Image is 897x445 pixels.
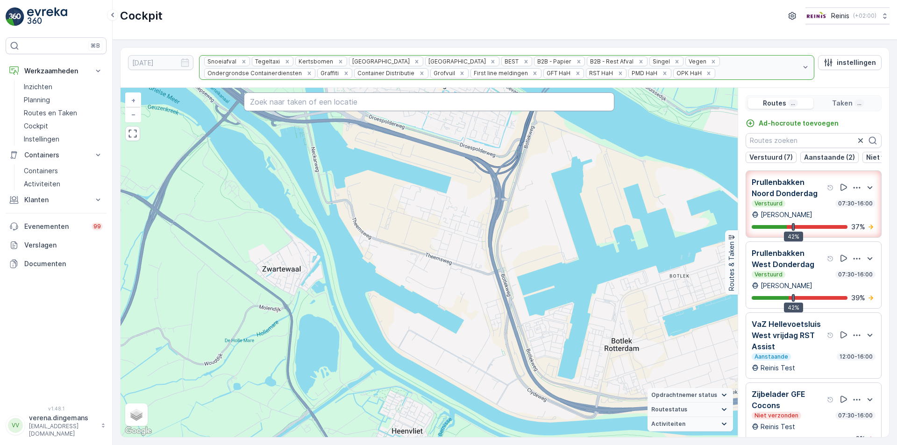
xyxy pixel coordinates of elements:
p: Verslagen [24,240,103,250]
summary: Opdrachtnemer status [648,388,733,403]
p: Containers [24,150,88,160]
img: Reinis-Logo-Vrijstaand_Tekengebied-1-copy2_aBO4n7j.png [805,11,827,21]
p: Aanstaande (2) [804,153,855,162]
p: verena.dingemans [29,413,96,423]
summary: Activiteiten [648,417,733,431]
p: [EMAIL_ADDRESS][DOMAIN_NAME] [29,423,96,438]
a: Ad-hocroute toevoegen [746,119,839,128]
p: instellingen [837,58,876,67]
p: [PERSON_NAME] [761,281,812,290]
p: Planning [24,95,50,105]
p: Activiteiten [24,179,60,189]
p: Zijbelader GFE Cocons [752,388,825,411]
a: Dit gebied openen in Google Maps (er wordt een nieuw venster geopend) [123,425,154,437]
a: Evenementen99 [6,217,107,236]
p: Aanstaande [754,353,789,360]
button: Reinis(+02:00) [805,7,890,24]
p: 0 % [855,434,865,444]
div: help tooltippictogram [827,332,834,339]
button: VVverena.dingemans[EMAIL_ADDRESS][DOMAIN_NAME] [6,413,107,438]
p: Prullenbakken West Donderdag [752,247,825,270]
p: [PERSON_NAME] [761,210,812,219]
button: Werkzaamheden [6,62,107,80]
p: 07:30-16:00 [837,271,874,278]
button: instellingen [818,55,882,70]
img: logo [6,7,24,26]
p: Verstuurd (7) [749,153,793,162]
summary: Routestatus [648,403,733,417]
span: Opdrachtnemer status [651,391,717,399]
p: VaZ Hellevoetsluis West vrijdag RST Assist [752,318,825,352]
a: Routes en Taken [20,106,107,120]
div: help tooltippictogram [827,255,834,262]
p: 07:30-16:00 [837,412,874,419]
div: 42% [784,303,803,313]
p: Cockpit [24,121,48,131]
a: Verslagen [6,236,107,254]
p: ⌘B [91,42,100,49]
input: Zoek naar taken of een locatie [244,92,614,111]
a: Containers [20,164,107,177]
p: Werkzaamheden [24,66,88,76]
p: Prullenbakken Noord Donderdag [752,177,825,199]
p: Taken [832,99,853,108]
p: ... [856,99,862,107]
a: Activiteiten [20,177,107,191]
p: Verstuurd [754,200,783,207]
a: Inzichten [20,80,107,93]
p: Routes [763,99,786,108]
p: Documenten [24,259,103,268]
a: Layers [126,404,147,425]
img: logo_light-DOdMpM7g.png [27,7,67,26]
span: v 1.48.1 [6,406,107,411]
input: Routes zoeken [746,133,882,148]
a: Instellingen [20,133,107,146]
button: Aanstaande (2) [800,152,859,163]
div: help tooltippictogram [827,396,834,403]
p: 39 % [851,293,865,303]
div: 42% [784,232,803,242]
p: 99 [93,223,101,230]
a: Documenten [6,254,107,273]
p: Reinis [831,11,849,21]
span: + [131,96,135,104]
p: ( +02:00 ) [853,12,876,20]
button: Verstuurd (7) [746,152,797,163]
p: Instellingen [24,134,59,144]
img: Google [123,425,154,437]
p: Containers [24,166,58,176]
button: Klanten [6,191,107,209]
p: Evenementen [24,222,86,231]
p: 12:00-16:00 [839,353,874,360]
p: Routes en Taken [24,108,77,118]
p: Niet verzonden [754,412,799,419]
div: VV [8,418,23,433]
span: Routestatus [651,406,687,413]
a: Cockpit [20,120,107,133]
p: Routes & Taken [727,241,736,291]
span: Activiteiten [651,420,685,428]
p: Reinis Test [761,422,795,431]
p: Verstuurd [754,271,783,278]
span: − [131,110,136,118]
p: Klanten [24,195,88,205]
p: 37 % [851,222,865,232]
p: Reinis Test [761,363,795,373]
p: ... [790,99,796,107]
p: Inzichten [24,82,52,92]
a: Planning [20,93,107,106]
button: Containers [6,146,107,164]
p: Cockpit [120,8,163,23]
input: dd/mm/yyyy [128,55,193,70]
div: help tooltippictogram [827,184,834,191]
p: 07:30-16:00 [837,200,874,207]
p: Ad-hocroute toevoegen [759,119,839,128]
a: Uitzoomen [126,107,140,121]
a: In zoomen [126,93,140,107]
